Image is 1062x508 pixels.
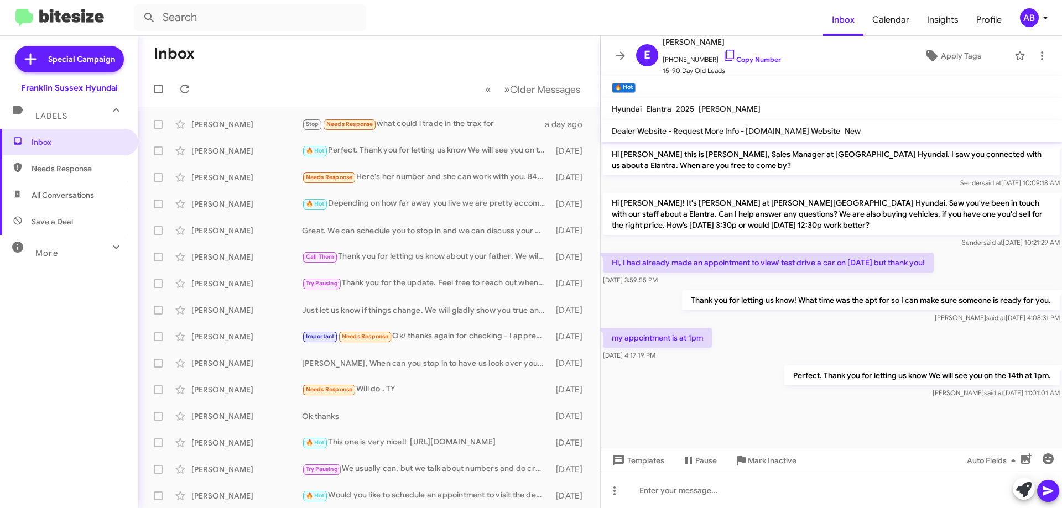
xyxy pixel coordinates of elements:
[960,179,1060,187] span: Sender [DATE] 10:09:18 AM
[191,464,302,475] div: [PERSON_NAME]
[191,225,302,236] div: [PERSON_NAME]
[918,4,967,36] a: Insights
[306,121,319,128] span: Stop
[699,104,761,114] span: [PERSON_NAME]
[723,55,781,64] a: Copy Number
[504,82,510,96] span: »
[603,276,658,284] span: [DATE] 3:59:55 PM
[191,305,302,316] div: [PERSON_NAME]
[342,333,389,340] span: Needs Response
[306,280,338,287] span: Try Pausing
[134,4,366,31] input: Search
[154,45,195,62] h1: Inbox
[302,411,550,422] div: Ok thanks
[302,171,550,184] div: Here's her number and she can work with you. 8455379981
[896,46,1009,66] button: Apply Tags
[962,238,1060,247] span: Sender [DATE] 10:21:29 AM
[306,174,353,181] span: Needs Response
[306,386,353,393] span: Needs Response
[676,104,694,114] span: 2025
[306,200,325,207] span: 🔥 Hot
[603,253,934,273] p: Hi, I had already made an appointment to view/ test drive a car on [DATE] but thank you!
[191,145,302,156] div: [PERSON_NAME]
[191,490,302,501] div: [PERSON_NAME]
[941,46,981,66] span: Apply Tags
[32,216,73,227] span: Save a Deal
[302,225,550,236] div: Great. We can schedule you to stop in and we can discuss your goals and see what we can do. When ...
[191,411,302,422] div: [PERSON_NAME]
[682,290,1060,310] p: Thank you for letting us know! What time was the apt for so I can make sure someone is ready for ...
[823,4,863,36] a: Inbox
[845,126,861,136] span: New
[191,278,302,289] div: [PERSON_NAME]
[550,437,591,448] div: [DATE]
[550,384,591,395] div: [DATE]
[302,489,550,502] div: Would you like to schedule an appointment to visit the dealership and explore the [GEOGRAPHIC_DAT...
[550,331,591,342] div: [DATE]
[302,305,550,316] div: Just let us know if things change. We will gladly show you true and honest numbers!
[306,253,335,260] span: Call Them
[302,197,550,210] div: Depending on how far away you live we are pretty accommodating, but no promises
[191,119,302,130] div: [PERSON_NAME]
[191,172,302,183] div: [PERSON_NAME]
[984,389,1003,397] span: said at
[306,333,335,340] span: Important
[302,383,550,396] div: Will do . TY
[673,451,726,470] button: Pause
[191,358,302,369] div: [PERSON_NAME]
[726,451,805,470] button: Mark Inactive
[550,172,591,183] div: [DATE]
[302,436,550,449] div: This one is very nice!! [URL][DOMAIN_NAME]
[603,144,1060,175] p: Hi [PERSON_NAME] this is [PERSON_NAME], Sales Manager at [GEOGRAPHIC_DATA] Hyundai. I saw you con...
[191,437,302,448] div: [PERSON_NAME]
[191,331,302,342] div: [PERSON_NAME]
[695,451,717,470] span: Pause
[935,313,1060,322] span: [PERSON_NAME] [DATE] 4:08:31 PM
[306,439,325,446] span: 🔥 Hot
[48,54,115,65] span: Special Campaign
[933,389,1060,397] span: [PERSON_NAME] [DATE] 11:01:01 AM
[32,137,126,148] span: Inbox
[510,83,580,96] span: Older Messages
[646,104,671,114] span: Elantra
[191,198,302,210] div: [PERSON_NAME]
[306,465,338,473] span: Try Pausing
[663,49,781,65] span: [PHONE_NUMBER]
[550,305,591,316] div: [DATE]
[479,78,587,101] nav: Page navigation example
[1011,8,1050,27] button: AB
[550,145,591,156] div: [DATE]
[550,278,591,289] div: [DATE]
[545,119,591,130] div: a day ago
[612,104,642,114] span: Hyundai
[983,238,1003,247] span: said at
[863,4,918,36] a: Calendar
[478,78,498,101] button: Previous
[967,4,1011,36] a: Profile
[191,384,302,395] div: [PERSON_NAME]
[550,490,591,501] div: [DATE]
[302,277,550,290] div: Thank you for the update. Feel free to reach out when you know your schedule and we will be more ...
[15,46,124,72] a: Special Campaign
[306,492,325,499] span: 🔥 Hot
[663,65,781,76] span: 15-90 Day Old Leads
[610,451,664,470] span: Templates
[550,411,591,422] div: [DATE]
[644,46,650,64] span: E
[958,451,1029,470] button: Auto Fields
[601,451,673,470] button: Templates
[485,82,491,96] span: «
[550,225,591,236] div: [DATE]
[35,248,58,258] span: More
[302,330,550,343] div: Ok/ thanks again for checking - I appreciate your time. This is probably not the right one for us...
[603,193,1060,235] p: Hi [PERSON_NAME]! It's [PERSON_NAME] at [PERSON_NAME][GEOGRAPHIC_DATA] Hyundai. Saw you've been i...
[784,365,1060,385] p: Perfect. Thank you for letting us know We will see you on the 14th at 1pm.
[603,351,655,359] span: [DATE] 4:17:19 PM
[32,163,126,174] span: Needs Response
[191,252,302,263] div: [PERSON_NAME]
[550,358,591,369] div: [DATE]
[32,190,94,201] span: All Conversations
